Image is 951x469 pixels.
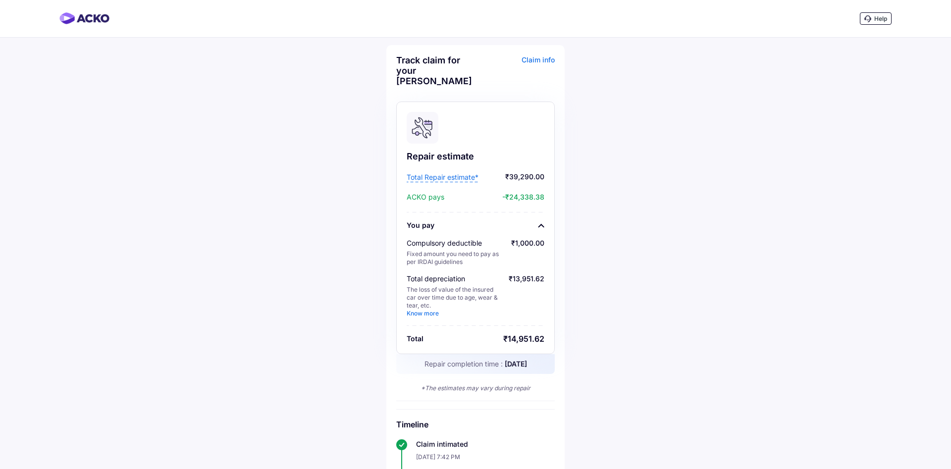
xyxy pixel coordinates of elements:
div: Compulsory deductible [407,238,503,248]
span: ₹39,290.00 [481,172,544,182]
div: ₹1,000.00 [511,238,544,266]
div: Repair completion time : [396,354,555,374]
span: Total Repair estimate* [407,172,478,182]
div: Total depreciation [407,274,503,284]
div: Claim info [478,55,555,94]
span: -₹24,338.38 [447,192,544,202]
div: ₹13,951.62 [509,274,544,317]
div: ₹14,951.62 [503,334,544,344]
a: Know more [407,310,439,317]
div: Track claim for your [PERSON_NAME] [396,55,473,86]
div: Repair estimate [407,151,544,162]
h6: Timeline [396,419,555,429]
span: [DATE] [505,360,527,368]
img: horizontal-gradient.png [59,12,109,24]
span: Help [874,15,887,22]
div: Total [407,334,423,344]
div: You pay [407,220,434,230]
span: ACKO pays [407,192,444,202]
div: Fixed amount you need to pay as per IRDAI guidelines [407,250,503,266]
div: The loss of value of the insured car over time due to age, wear & tear, etc. [407,286,503,317]
div: *The estimates may vary during repair [396,384,555,393]
div: Claim intimated [416,439,555,449]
